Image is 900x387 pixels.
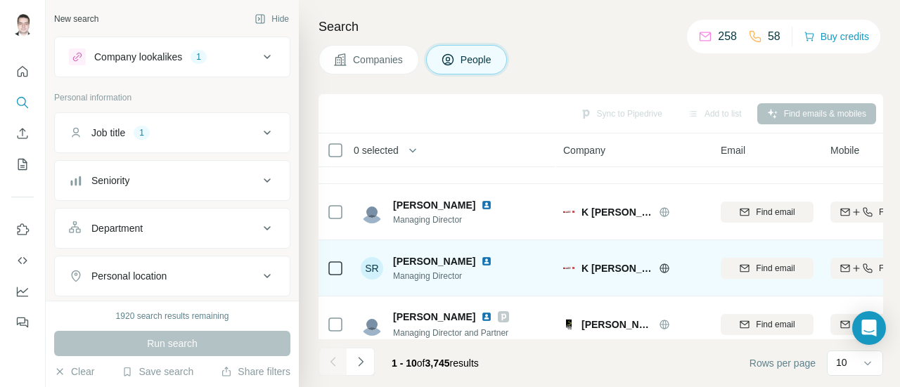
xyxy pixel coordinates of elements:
[563,267,574,269] img: Logo of K Raheja Realty
[581,205,652,219] span: K [PERSON_NAME] Realty
[54,91,290,104] p: Personal information
[718,28,737,45] p: 258
[91,221,143,235] div: Department
[354,143,399,157] span: 0 selected
[319,17,883,37] h4: Search
[563,211,574,213] img: Logo of K Raheja Realty
[191,51,207,63] div: 1
[91,269,167,283] div: Personal location
[461,53,493,67] span: People
[393,310,475,324] span: [PERSON_NAME]
[481,311,492,322] img: LinkedIn logo
[393,254,475,268] span: [PERSON_NAME]
[122,365,193,379] button: Save search
[721,314,814,335] button: Find email
[836,355,847,369] p: 10
[353,53,404,67] span: Companies
[756,206,795,218] span: Find email
[55,259,290,293] button: Personal location
[481,199,492,211] img: LinkedIn logo
[852,311,886,345] div: Open Intercom Messenger
[11,279,34,304] button: Dashboard
[55,116,290,150] button: Job title1
[11,248,34,273] button: Use Surfe API
[11,90,34,115] button: Search
[393,214,509,226] span: Managing Director
[392,358,479,369] span: results
[91,126,125,140] div: Job title
[11,59,34,84] button: Quick start
[11,14,34,37] img: Avatar
[361,313,383,336] img: Avatar
[221,365,290,379] button: Share filters
[481,256,492,267] img: LinkedIn logo
[581,261,652,275] span: K [PERSON_NAME] Realty
[750,356,816,370] span: Rows per page
[55,211,290,245] button: Department
[91,173,129,188] div: Seniority
[393,198,475,212] span: [PERSON_NAME]
[11,310,34,335] button: Feedback
[55,40,290,74] button: Company lookalikes1
[347,348,375,376] button: Navigate to next page
[563,143,605,157] span: Company
[393,328,508,338] span: Managing Director and Partner
[116,310,229,322] div: 1920 search results remaining
[94,50,182,64] div: Company lookalikes
[11,152,34,177] button: My lists
[245,8,299,29] button: Hide
[721,258,814,279] button: Find email
[134,126,150,139] div: 1
[425,358,450,369] span: 3,745
[804,27,869,46] button: Buy credits
[11,121,34,146] button: Enrich CSV
[392,358,417,369] span: 1 - 10
[768,28,780,45] p: 58
[393,270,509,282] span: Managing Director
[361,257,383,280] div: SR
[721,143,745,157] span: Email
[361,201,383,223] img: Avatar
[830,143,859,157] span: Mobile
[55,164,290,197] button: Seniority
[54,13,98,25] div: New search
[563,319,574,330] img: Logo of Sara Builders
[581,317,652,332] span: [PERSON_NAME] Builders
[721,202,814,223] button: Find email
[756,318,795,331] span: Find email
[417,358,425,369] span: of
[54,365,94,379] button: Clear
[11,217,34,242] button: Use Surfe on LinkedIn
[756,262,795,275] span: Find email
